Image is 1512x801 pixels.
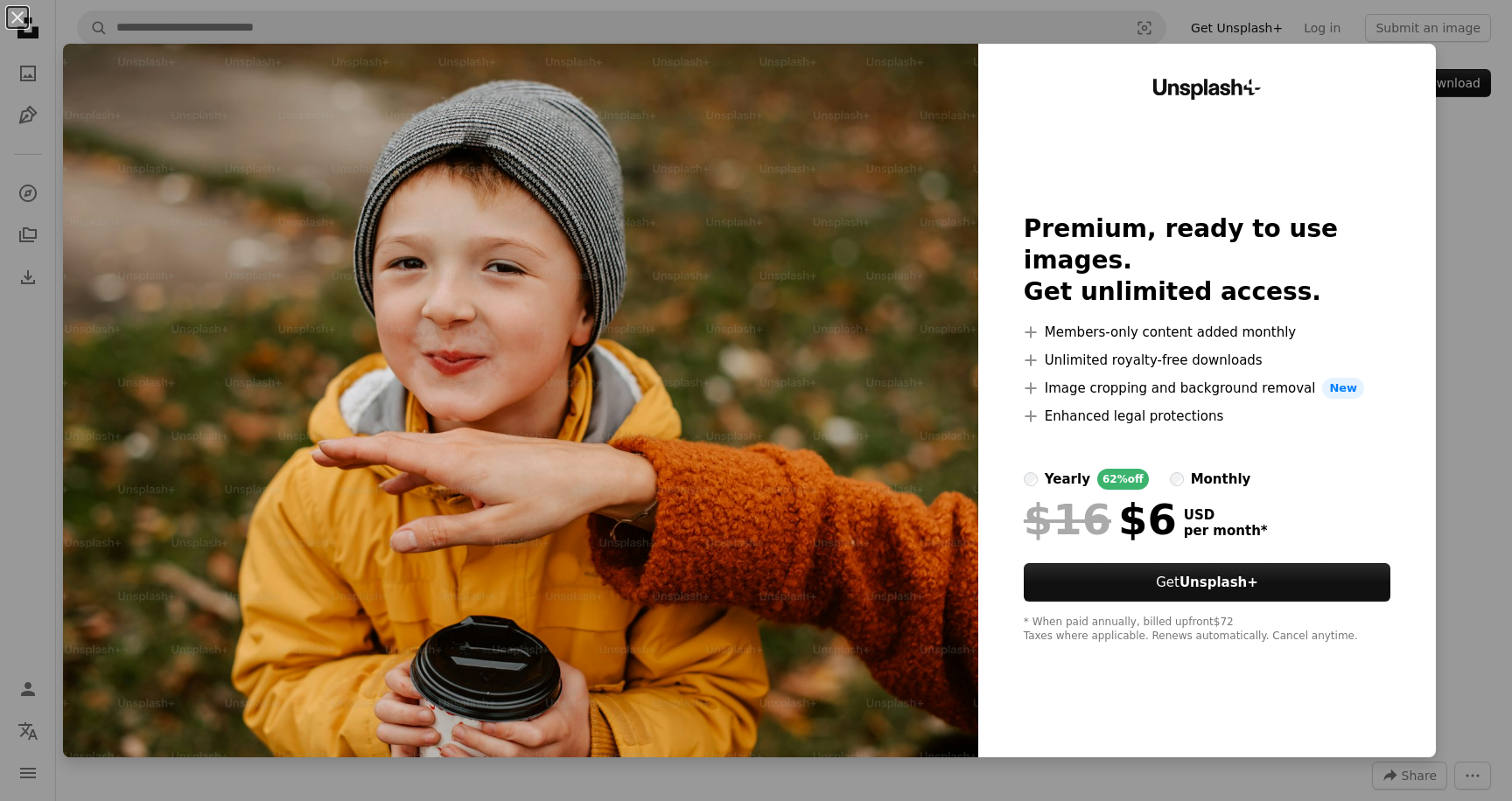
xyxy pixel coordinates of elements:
div: yearly [1045,469,1090,490]
button: GetUnsplash+ [1024,563,1390,602]
div: monthly [1191,469,1251,490]
div: * When paid annually, billed upfront $72 Taxes where applicable. Renews automatically. Cancel any... [1024,616,1390,644]
li: Members-only content added monthly [1024,322,1390,343]
li: Unlimited royalty-free downloads [1024,350,1390,371]
div: $6 [1024,497,1177,542]
strong: Unsplash+ [1179,575,1258,590]
h2: Premium, ready to use images. Get unlimited access. [1024,213,1390,308]
li: Image cropping and background removal [1024,378,1390,399]
span: USD [1184,507,1268,523]
span: $16 [1024,497,1111,542]
div: 62% off [1097,469,1149,490]
span: per month * [1184,523,1268,539]
li: Enhanced legal protections [1024,406,1390,427]
input: yearly62%off [1024,472,1038,486]
span: New [1322,378,1364,399]
input: monthly [1170,472,1184,486]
